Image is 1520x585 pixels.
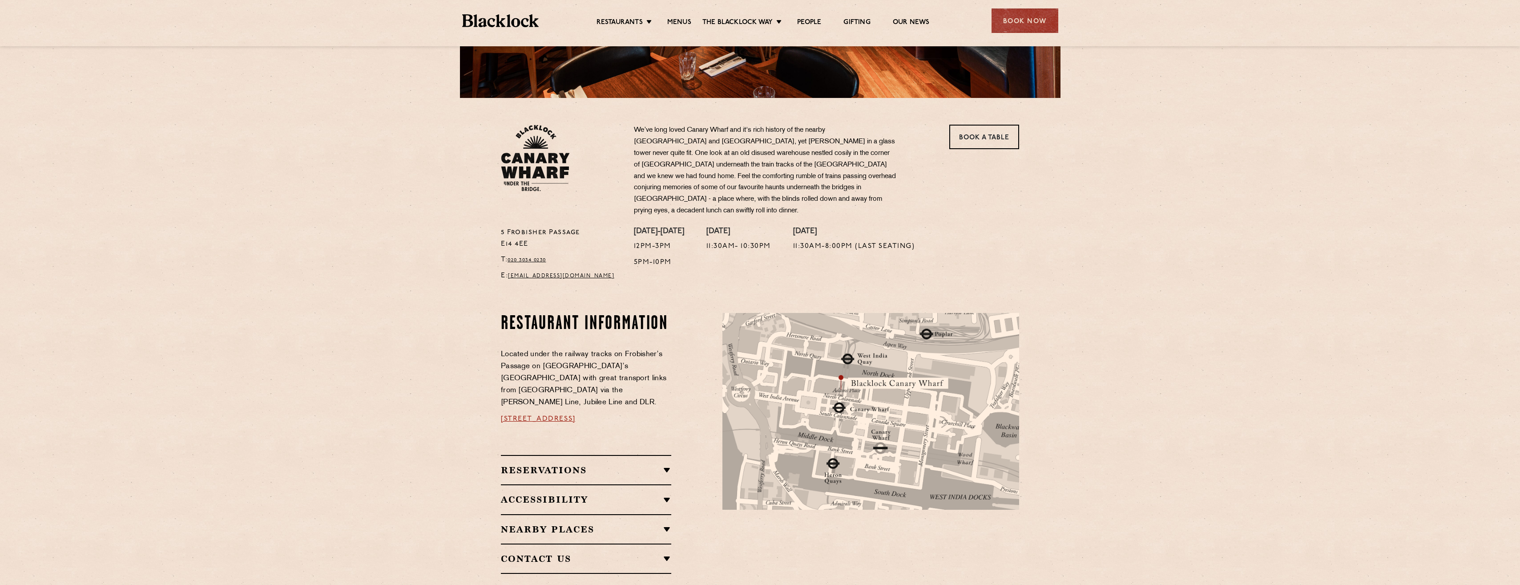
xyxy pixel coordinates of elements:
[893,18,930,28] a: Our News
[634,125,896,217] p: We’ve long loved Canary Wharf and it's rich history of the nearby [GEOGRAPHIC_DATA] and [GEOGRAPH...
[508,257,546,263] a: 020 3034 0230
[843,18,870,28] a: Gifting
[949,125,1019,149] a: Book a Table
[501,351,666,406] span: Located under the railway tracks on Frobisher’s Passage on [GEOGRAPHIC_DATA]’s [GEOGRAPHIC_DATA] ...
[706,241,771,252] p: 11:30am- 10:30pm
[501,270,621,282] p: E:
[634,257,684,268] p: 5pm-10pm
[462,14,539,27] img: BL_Textured_Logo-footer-cropped.svg
[501,553,671,564] h2: Contact Us
[501,465,671,475] h2: Reservations
[508,273,614,279] a: [EMAIL_ADDRESS][DOMAIN_NAME]
[597,18,643,28] a: Restaurants
[793,241,915,252] p: 11:30am-8:00pm (Last Seating)
[667,18,691,28] a: Menus
[793,227,915,237] h4: [DATE]
[634,227,684,237] h4: [DATE]-[DATE]
[702,18,773,28] a: The Blacklock Way
[706,227,771,237] h4: [DATE]
[501,494,671,505] h2: Accessibility
[923,491,1048,574] img: svg%3E
[501,415,576,422] a: [STREET_ADDRESS]
[501,524,671,535] h2: Nearby Places
[634,241,684,252] p: 12pm-3pm
[992,8,1058,33] div: Book Now
[797,18,821,28] a: People
[501,254,621,266] p: T:
[501,227,621,250] p: 5 Frobisher Passage E14 4EE
[501,125,570,191] img: BL_CW_Logo_Website.svg
[501,313,671,335] h2: Restaurant Information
